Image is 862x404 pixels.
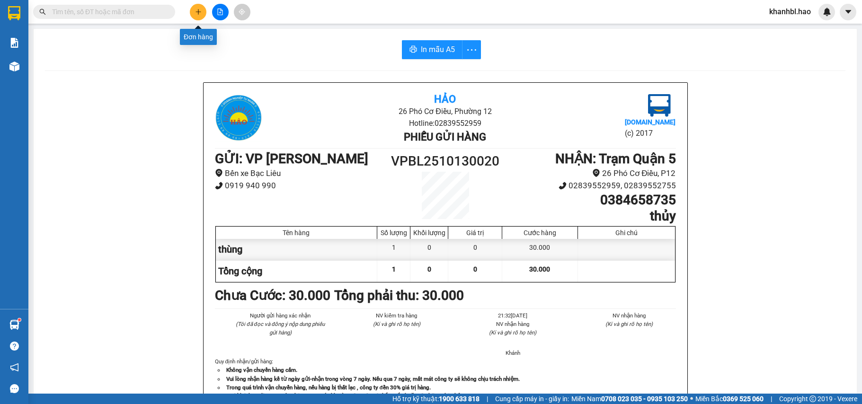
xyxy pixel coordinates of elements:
[195,9,202,15] span: plus
[723,395,764,403] strong: 0369 525 060
[215,169,223,177] span: environment
[844,8,853,16] span: caret-down
[226,393,498,399] strong: Quý khách vui lòng xem lại thông tin trước khi rời quầy. Nếu có thắc mắc hoặc cần hỗ trợ liên hệ ...
[605,321,653,327] i: (Kí và ghi rõ họ tên)
[226,367,297,373] strong: Không vận chuyển hàng cấm.
[216,239,378,260] div: thùng
[234,311,328,320] li: Người gửi hàng xác nhận
[292,117,599,129] li: Hotline: 02839552959
[448,239,502,260] div: 0
[466,349,560,357] li: Khánh
[234,4,250,20] button: aim
[473,265,477,273] span: 0
[215,357,676,400] div: Quy định nhận/gửi hàng :
[503,192,675,208] h1: 0384658735
[571,394,688,404] span: Miền Nam
[809,395,816,402] span: copyright
[215,182,223,190] span: phone
[695,394,764,404] span: Miền Bắc
[373,321,420,327] i: (Kí và ghi rõ họ tên)
[427,265,431,273] span: 0
[489,329,536,336] i: (Kí và ghi rõ họ tên)
[503,208,675,224] h1: thủy
[392,394,480,404] span: Hỗ trợ kỹ thuật:
[601,395,688,403] strong: 0708 023 035 - 0935 103 250
[52,7,164,17] input: Tìm tên, số ĐT hoặc mã đơn
[226,376,520,382] strong: Vui lòng nhận hàng kể từ ngày gửi-nhận trong vòng 7 ngày. Nếu qua 7 ngày, mất mát công ty sẽ khôn...
[466,311,560,320] li: 21:32[DATE]
[215,167,388,180] li: Bến xe Bạc Liêu
[9,320,19,330] img: warehouse-icon
[413,229,445,237] div: Khối lượng
[505,229,575,237] div: Cước hàng
[690,397,693,401] span: ⚪️
[334,288,464,303] b: Tổng phải thu: 30.000
[218,265,262,277] span: Tổng cộng
[9,61,19,71] img: warehouse-icon
[388,151,503,172] h1: VPBL2510130020
[559,182,567,190] span: phone
[292,105,599,117] li: 26 Phó Cơ Điều, Phường 12
[217,9,223,15] span: file-add
[190,4,206,20] button: plus
[625,127,675,139] li: (c) 2017
[409,45,417,54] span: printer
[239,9,245,15] span: aim
[648,94,671,117] img: logo.jpg
[9,38,19,48] img: solution-icon
[503,167,675,180] li: 26 Phó Cơ Điều, P12
[215,288,330,303] b: Chưa Cước : 30.000
[350,311,444,320] li: NV kiểm tra hàng
[580,229,673,237] div: Ghi chú
[421,44,455,55] span: In mẫu A5
[502,239,578,260] div: 30.000
[215,179,388,192] li: 0919 940 990
[215,94,262,141] img: logo.jpg
[462,44,480,56] span: more
[529,265,550,273] span: 30.000
[466,320,560,328] li: NV nhận hàng
[840,4,856,20] button: caret-down
[462,40,481,59] button: more
[18,318,21,321] sup: 1
[212,4,229,20] button: file-add
[410,239,448,260] div: 0
[823,8,831,16] img: icon-new-feature
[392,265,396,273] span: 1
[503,179,675,192] li: 02839552959, 02839552755
[555,151,676,167] b: NHẬN : Trạm Quận 5
[10,342,19,351] span: question-circle
[495,394,569,404] span: Cung cấp máy in - giấy in:
[226,384,431,391] strong: Trong quá trình vận chuyển hàng, nếu hàng bị thất lạc , công ty đền 30% giá trị hàng.
[8,6,20,20] img: logo-vxr
[404,131,486,143] b: Phiếu gửi hàng
[592,169,600,177] span: environment
[434,93,456,105] b: Hảo
[771,394,772,404] span: |
[451,229,499,237] div: Giá trị
[487,394,488,404] span: |
[10,363,19,372] span: notification
[236,321,325,336] i: (Tôi đã đọc và đồng ý nộp dung phiếu gửi hàng)
[377,239,410,260] div: 1
[39,9,46,15] span: search
[625,118,675,126] b: [DOMAIN_NAME]
[218,229,375,237] div: Tên hàng
[402,40,462,59] button: printerIn mẫu A5
[762,6,818,18] span: khanhbl.hao
[10,384,19,393] span: message
[215,151,368,167] b: GỬI : VP [PERSON_NAME]
[582,311,676,320] li: NV nhận hàng
[380,229,408,237] div: Số lượng
[439,395,480,403] strong: 1900 633 818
